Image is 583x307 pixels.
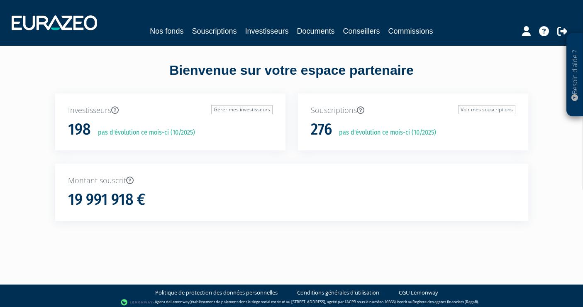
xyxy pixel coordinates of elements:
[121,298,153,307] img: logo-lemonway.png
[171,299,190,305] a: Lemonway
[458,105,515,114] a: Voir mes souscriptions
[343,25,380,37] a: Conseillers
[245,25,288,37] a: Investisseurs
[297,289,379,297] a: Conditions générales d'utilisation
[68,105,273,116] p: Investisseurs
[92,128,195,138] p: pas d'évolution ce mois-ci (10/2025)
[68,191,145,209] h1: 19 991 918 €
[68,175,515,186] p: Montant souscrit
[388,25,433,37] a: Commissions
[8,298,575,307] div: - Agent de (établissement de paiement dont le siège social est situé au [STREET_ADDRESS], agréé p...
[570,38,580,113] p: Besoin d'aide ?
[211,105,273,114] a: Gérer mes investisseurs
[412,299,478,305] a: Registre des agents financiers (Regafi)
[150,25,183,37] a: Nos fonds
[192,25,237,37] a: Souscriptions
[155,289,278,297] a: Politique de protection des données personnelles
[311,105,515,116] p: Souscriptions
[68,121,91,138] h1: 198
[399,289,438,297] a: CGU Lemonway
[311,121,332,138] h1: 276
[49,61,534,93] div: Bienvenue sur votre espace partenaire
[333,128,436,138] p: pas d'évolution ce mois-ci (10/2025)
[12,15,97,30] img: 1732889491-logotype_eurazeo_blanc_rvb.png
[297,25,335,37] a: Documents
